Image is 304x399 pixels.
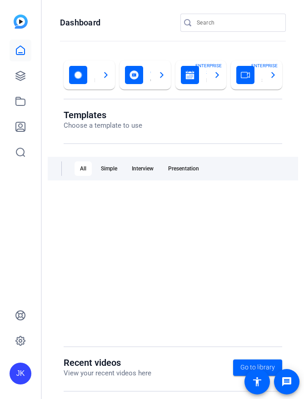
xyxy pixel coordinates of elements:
[262,67,262,78] mat-card-title: Record With Others
[75,161,92,176] div: All
[14,15,28,29] img: blue-gradient.svg
[195,62,222,69] span: ENTERPRISE
[252,376,263,387] mat-icon: accessibility
[240,363,275,372] span: Go to library
[10,363,31,384] div: JK
[60,17,100,28] h1: Dashboard
[120,60,171,90] button: Create With A TemplateChoose a template to get started
[95,161,123,176] div: Simple
[281,376,292,387] mat-icon: message
[251,62,278,69] span: ENTERPRISE
[126,161,159,176] div: Interview
[64,110,142,120] h1: Templates
[262,78,262,83] mat-card-subtitle: Start a group recording session
[231,60,282,90] button: Record With OthersStart a group recording sessionENTERPRISE
[64,357,151,368] h1: Recent videos
[233,359,282,376] a: Go to library
[64,120,142,131] p: Choose a template to use
[163,161,204,176] div: Presentation
[64,368,151,379] p: View your recent videos here
[64,60,115,90] button: Instant Self RecordRecord yourself or your screen
[197,17,279,28] input: Search
[175,60,227,90] button: Send A Video RequestRequest recordings from anyone, anywhereENTERPRISE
